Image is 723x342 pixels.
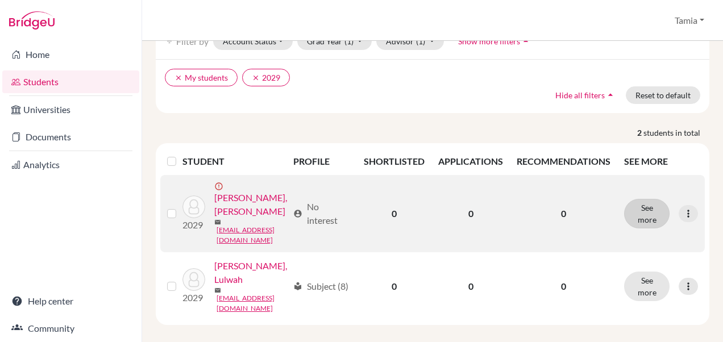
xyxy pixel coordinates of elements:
p: 0 [517,207,610,220]
span: (1) [344,36,354,46]
p: 0 [517,280,610,293]
button: See more [624,199,670,228]
p: 2029 [182,291,205,305]
span: students in total [643,127,709,139]
span: (1) [416,36,425,46]
img: Al Khatrash, Lulwah [182,268,205,291]
span: mail [214,219,221,226]
button: Account Status [213,32,293,50]
button: clearMy students [165,69,238,86]
i: arrow_drop_up [520,35,531,47]
td: 0 [357,175,431,252]
th: SHORTLISTED [357,148,431,175]
button: Hide all filtersarrow_drop_up [546,86,626,104]
i: arrow_drop_up [605,89,616,101]
a: Documents [2,126,139,148]
a: Universities [2,98,139,121]
i: clear [174,74,182,82]
th: RECOMMENDATIONS [510,148,617,175]
th: STUDENT [182,148,286,175]
span: mail [214,287,221,294]
img: Al Baker, Sarah [182,195,205,218]
a: [EMAIL_ADDRESS][DOMAIN_NAME] [217,293,288,314]
i: clear [252,74,260,82]
span: Filter by [176,36,209,47]
a: Help center [2,290,139,312]
strong: 2 [637,127,643,139]
div: No interest [293,200,351,227]
button: clear2029 [242,69,290,86]
a: [PERSON_NAME], Lulwah [214,259,288,286]
span: Hide all filters [555,90,605,100]
td: 0 [431,175,510,252]
button: Show more filtersarrow_drop_up [448,32,541,50]
button: See more [624,272,670,301]
button: Reset to default [626,86,700,104]
span: Show more filters [458,36,520,46]
span: account_circle [293,209,302,218]
button: Advisor(1) [376,32,444,50]
a: [PERSON_NAME], [PERSON_NAME] [214,191,288,218]
p: 2029 [182,218,205,232]
a: [EMAIL_ADDRESS][DOMAIN_NAME] [217,225,288,245]
th: SEE MORE [617,148,705,175]
a: Analytics [2,153,139,176]
i: filter_list [165,36,174,45]
button: Tamia [670,10,709,31]
th: PROFILE [286,148,358,175]
td: 0 [431,252,510,320]
img: Bridge-U [9,11,55,30]
a: Students [2,70,139,93]
a: Home [2,43,139,66]
th: APPLICATIONS [431,148,510,175]
a: Community [2,317,139,340]
td: 0 [357,252,431,320]
span: local_library [293,282,302,291]
div: Subject (8) [293,280,348,293]
button: Grad Year(1) [297,32,372,50]
span: error_outline [214,182,226,191]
